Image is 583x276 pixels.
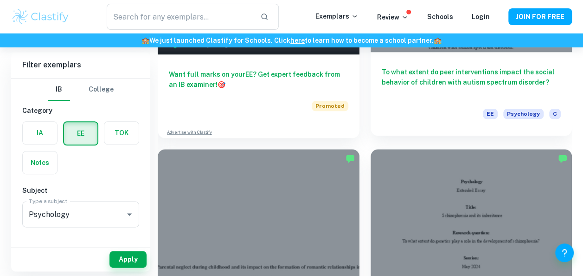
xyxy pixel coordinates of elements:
span: 🏫 [434,37,442,44]
button: IB [48,79,70,101]
h6: Want full marks on your EE ? Get expert feedback from an IB examiner! [169,69,348,90]
div: Filter type choice [48,79,114,101]
button: Notes [23,151,57,174]
button: EE [64,122,97,145]
p: Exemplars [315,11,359,21]
span: 🏫 [141,37,149,44]
button: Help and Feedback [555,243,574,262]
a: here [290,37,305,44]
p: Review [377,12,409,22]
span: EE [483,109,498,119]
h6: Subject [22,185,139,196]
button: Apply [109,251,147,268]
a: Advertise with Clastify [167,129,212,136]
button: JOIN FOR FREE [508,8,572,25]
button: College [89,79,114,101]
span: Promoted [312,101,348,111]
h6: Category [22,105,139,116]
button: IA [23,122,57,144]
span: Psychology [503,109,544,119]
h6: To what extent do peer interventions impact the social behavior of children with autism spectrum ... [382,67,561,98]
span: 🎯 [218,81,225,88]
label: Type a subject [29,197,67,205]
button: Open [123,208,136,221]
h6: Criteria [22,242,139,252]
img: Clastify logo [11,7,70,26]
h6: We just launched Clastify for Schools. Click to learn how to become a school partner. [2,35,581,46]
h6: Filter exemplars [11,52,150,78]
a: Schools [427,13,453,20]
button: TOK [104,122,139,144]
span: C [549,109,561,119]
a: Login [472,13,490,20]
input: Search for any exemplars... [107,4,252,30]
img: Marked [346,154,355,163]
img: Marked [558,154,567,163]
